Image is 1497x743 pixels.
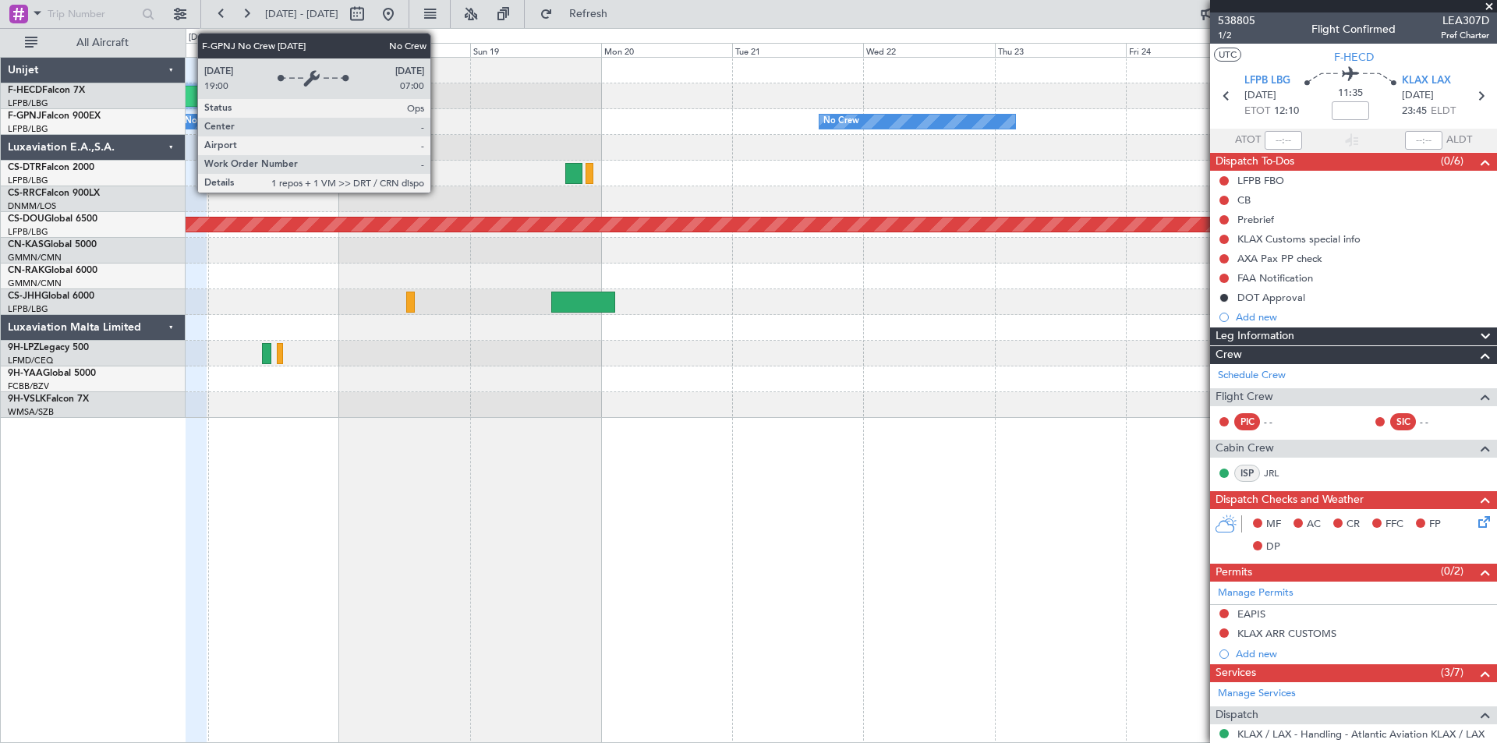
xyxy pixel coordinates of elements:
div: Thu 23 [995,43,1126,57]
div: KLAX ARR CUSTOMS [1237,627,1336,640]
span: CN-KAS [8,240,44,249]
span: Services [1216,664,1256,682]
span: Cabin Crew [1216,440,1274,458]
span: CS-RRC [8,189,41,198]
div: KLAX Customs special info [1237,232,1361,246]
a: 9H-LPZLegacy 500 [8,343,89,352]
a: GMMN/CMN [8,278,62,289]
div: Prebrief [1237,213,1274,226]
div: No Crew [823,110,859,133]
div: ISP [1234,465,1260,482]
a: LFPB/LBG [8,123,48,135]
button: Refresh [533,2,626,27]
button: UTC [1214,48,1241,62]
a: LFMD/CEQ [8,355,53,366]
span: 9H-YAA [8,369,43,378]
div: LFPB FBO [1237,174,1284,187]
div: PIC [1234,413,1260,430]
span: Permits [1216,564,1252,582]
span: Dispatch [1216,706,1258,724]
a: LFPB/LBG [8,97,48,109]
span: F-GPNJ [8,111,41,121]
span: CR [1347,517,1360,532]
span: DP [1266,540,1280,555]
div: Sat 18 [339,43,470,57]
span: 538805 [1218,12,1255,29]
span: Crew [1216,346,1242,364]
span: KLAX LAX [1402,73,1451,89]
a: CS-JHHGlobal 6000 [8,292,94,301]
span: [DATE] [1244,88,1276,104]
button: All Aircraft [17,30,169,55]
span: (0/2) [1441,563,1463,579]
span: [DATE] [1402,88,1434,104]
span: LFPB LBG [1244,73,1290,89]
div: AXA Pax PP check [1237,252,1322,265]
div: FAA Notification [1237,271,1313,285]
span: Pref Charter [1441,29,1489,42]
a: KLAX / LAX - Handling - Atlantic Aviation KLAX / LAX [1237,727,1485,741]
span: 9H-VSLK [8,394,46,404]
span: CN-RAK [8,266,44,275]
span: MF [1266,517,1281,532]
a: F-HECDFalcon 7X [8,86,85,95]
a: Manage Services [1218,686,1296,702]
div: Mon 20 [601,43,732,57]
div: Add new [1236,647,1489,660]
a: CS-RRCFalcon 900LX [8,189,100,198]
span: ALDT [1446,133,1472,148]
div: - - [1420,415,1455,429]
div: Fri 17 [208,43,339,57]
span: 1/2 [1218,29,1255,42]
div: EAPIS [1237,607,1265,621]
div: Sun 19 [470,43,601,57]
span: FP [1429,517,1441,532]
input: Trip Number [48,2,137,26]
span: Dispatch To-Dos [1216,153,1294,171]
a: FCBB/BZV [8,380,49,392]
div: Wed 22 [863,43,994,57]
a: Manage Permits [1218,586,1294,601]
a: LFPB/LBG [8,303,48,315]
a: DNMM/LOS [8,200,56,212]
span: F-HECD [8,86,42,95]
span: 12:10 [1274,104,1299,119]
a: Schedule Crew [1218,368,1286,384]
a: 9H-YAAGlobal 5000 [8,369,96,378]
div: CB [1237,193,1251,207]
span: [DATE] - [DATE] [265,7,338,21]
span: Flight Crew [1216,388,1273,406]
span: LEA307D [1441,12,1489,29]
div: - - [1264,415,1299,429]
a: CS-DOUGlobal 6500 [8,214,97,224]
div: [DATE] [189,31,215,44]
span: AC [1307,517,1321,532]
span: CS-DOU [8,214,44,224]
span: FFC [1386,517,1403,532]
a: CN-RAKGlobal 6000 [8,266,97,275]
div: Add new [1236,310,1489,324]
a: JRL [1264,466,1299,480]
span: 11:35 [1338,86,1363,101]
a: LFPB/LBG [8,226,48,238]
span: Leg Information [1216,327,1294,345]
a: F-GPNJFalcon 900EX [8,111,101,121]
div: Flight Confirmed [1311,21,1396,37]
span: CS-DTR [8,163,41,172]
a: GMMN/CMN [8,252,62,264]
span: CS-JHH [8,292,41,301]
span: Dispatch Checks and Weather [1216,491,1364,509]
div: No Crew [185,110,221,133]
a: CN-KASGlobal 5000 [8,240,97,249]
div: Tue 21 [732,43,863,57]
span: 9H-LPZ [8,343,39,352]
span: Refresh [556,9,621,19]
span: (0/6) [1441,153,1463,169]
a: CS-DTRFalcon 2000 [8,163,94,172]
div: DOT Approval [1237,291,1305,304]
input: --:-- [1265,131,1302,150]
span: All Aircraft [41,37,165,48]
span: 23:45 [1402,104,1427,119]
a: WMSA/SZB [8,406,54,418]
div: SIC [1390,413,1416,430]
